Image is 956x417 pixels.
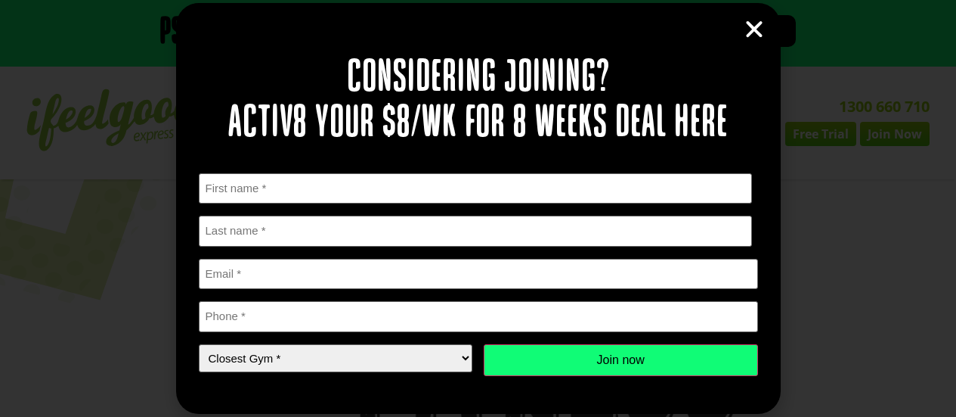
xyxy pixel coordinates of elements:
a: Close [743,18,766,41]
input: Phone * [199,301,758,332]
input: First name * [199,173,753,204]
input: Email * [199,259,758,290]
input: Last name * [199,216,753,247]
h2: Considering joining? Activ8 your $8/wk for 8 weeks deal here [199,56,758,147]
input: Join now [484,344,758,376]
